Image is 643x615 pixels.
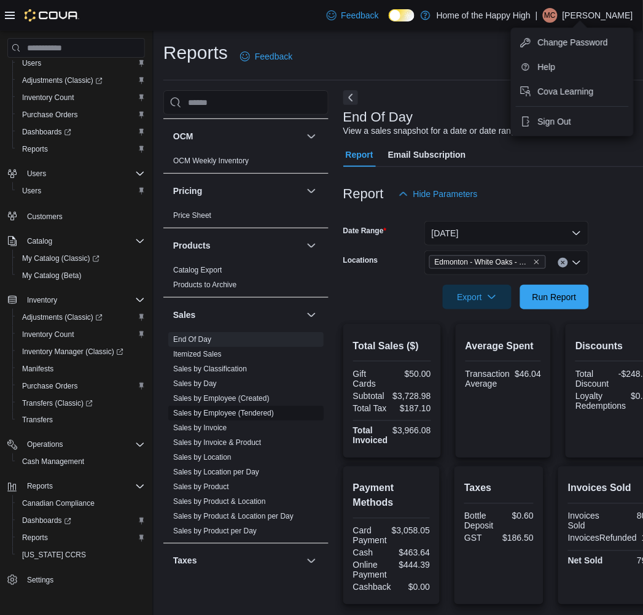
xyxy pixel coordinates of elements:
button: Remove Edmonton - White Oaks - Fire & Flower from selection in this group [533,258,540,266]
span: Dashboards [22,516,71,526]
a: Dashboards [17,125,76,139]
img: Cova [25,9,79,21]
p: | [536,8,538,23]
span: Adjustments (Classic) [17,310,145,325]
a: Purchase Orders [17,107,83,122]
a: Manifests [17,362,58,376]
span: Manifests [17,362,145,376]
button: Products [304,238,319,253]
div: Gift Cards [353,369,390,389]
div: Online Payment [353,560,389,580]
button: Operations [22,438,68,452]
button: Reports [2,478,150,495]
button: Run Report [520,285,589,309]
span: Transfers [22,416,53,425]
a: My Catalog (Classic) [12,250,150,267]
button: OCM [304,129,319,144]
span: My Catalog (Beta) [17,268,145,283]
a: Inventory Count [17,327,79,342]
button: Reports [12,530,150,547]
button: Reports [12,141,150,158]
button: Cova Learning [516,82,629,101]
span: Inventory [22,293,145,307]
span: Operations [27,440,63,450]
a: Feedback [235,44,297,69]
div: Total Discount [575,369,612,389]
a: Sales by Day [173,379,217,388]
strong: Net Sold [568,556,603,566]
h3: OCM [173,130,193,142]
span: Email Subscription [388,142,466,167]
a: Adjustments (Classic) [17,310,107,325]
h3: Sales [173,309,196,321]
span: Adjustments (Classic) [17,73,145,88]
button: [DATE] [424,221,589,246]
a: Adjustments (Classic) [12,72,150,89]
button: Customers [2,207,150,225]
div: Cashback [353,582,391,592]
span: Catalog Export [173,265,222,275]
a: Adjustments (Classic) [17,73,107,88]
span: Sign Out [538,115,571,128]
div: Products [163,263,329,297]
button: Inventory [2,292,150,309]
a: OCM Weekly Inventory [173,157,249,165]
div: View a sales snapshot for a date or date range. [343,125,523,137]
span: Sales by Invoice [173,423,227,433]
div: Total Tax [353,403,390,413]
span: Customers [27,212,63,222]
div: $186.50 [502,533,534,543]
div: OCM [163,153,329,173]
span: Purchase Orders [22,381,78,391]
div: Invoices Sold [568,511,605,531]
span: Operations [22,438,145,452]
button: Catalog [2,233,150,250]
a: Transfers (Classic) [12,395,150,412]
span: Sales by Product per Day [173,526,257,536]
label: Date Range [343,226,387,236]
div: $50.00 [394,369,431,379]
span: Adjustments (Classic) [22,312,103,322]
span: Manifests [22,364,53,374]
a: End Of Day [173,335,211,344]
div: $444.39 [394,560,431,570]
div: Bottle Deposit [464,511,496,531]
div: $187.10 [394,403,431,413]
span: Change Password [538,36,608,48]
p: [PERSON_NAME] [563,8,633,23]
div: GST [464,533,496,543]
span: Edmonton - White Oaks - Fire & Flower [429,255,546,269]
a: Sales by Classification [173,365,247,373]
span: Sales by Day [173,379,217,389]
h3: End Of Day [343,110,413,125]
a: Reports [17,142,53,157]
div: $0.60 [502,511,534,521]
h3: Taxes [173,555,197,567]
button: Users [2,165,150,182]
span: Inventory Count [22,93,74,102]
a: Dashboards [12,123,150,141]
span: OCM Weekly Inventory [173,156,249,166]
h2: Total Sales ($) [353,339,431,354]
button: Transfers [12,412,150,429]
span: Sales by Product & Location per Day [173,511,294,521]
span: Purchase Orders [17,107,145,122]
span: Inventory Count [17,327,145,342]
a: Sales by Invoice & Product [173,438,261,447]
span: My Catalog (Classic) [22,253,99,263]
span: Users [22,166,145,181]
span: Sales by Location [173,452,232,462]
span: Users [22,186,41,196]
span: Adjustments (Classic) [22,75,103,85]
a: Price Sheet [173,211,211,220]
p: Home of the Happy High [437,8,531,23]
h2: Average Spent [466,339,541,354]
button: Purchase Orders [12,377,150,395]
div: Transaction Average [466,369,510,389]
span: Canadian Compliance [22,499,95,509]
button: Pricing [304,184,319,198]
div: Pricing [163,208,329,228]
button: Inventory Count [12,326,150,343]
div: $0.00 [396,582,430,592]
span: Users [27,169,46,179]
